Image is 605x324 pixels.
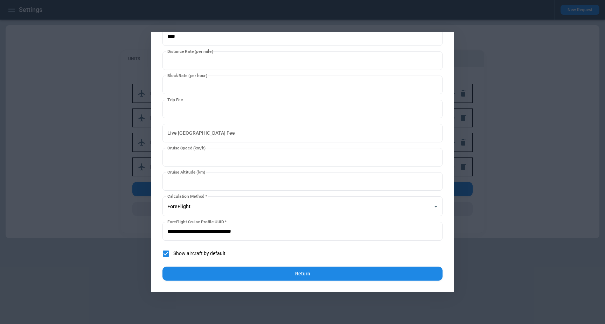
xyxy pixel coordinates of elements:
label: Cruise Altitude (km) [167,169,205,175]
label: Calculation Method [167,193,207,199]
span: Show aircraft by default [173,251,225,256]
label: Distance Rate (per mile) [167,48,213,54]
label: Trip Fee [167,96,183,102]
label: Block Rate (per hour) [167,72,207,78]
button: Return [162,266,443,281]
div: ForeFlight [162,196,443,216]
label: Cruise Speed (km/h) [167,145,206,151]
label: ForeFlight Cruise Profile UUID [167,219,227,225]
